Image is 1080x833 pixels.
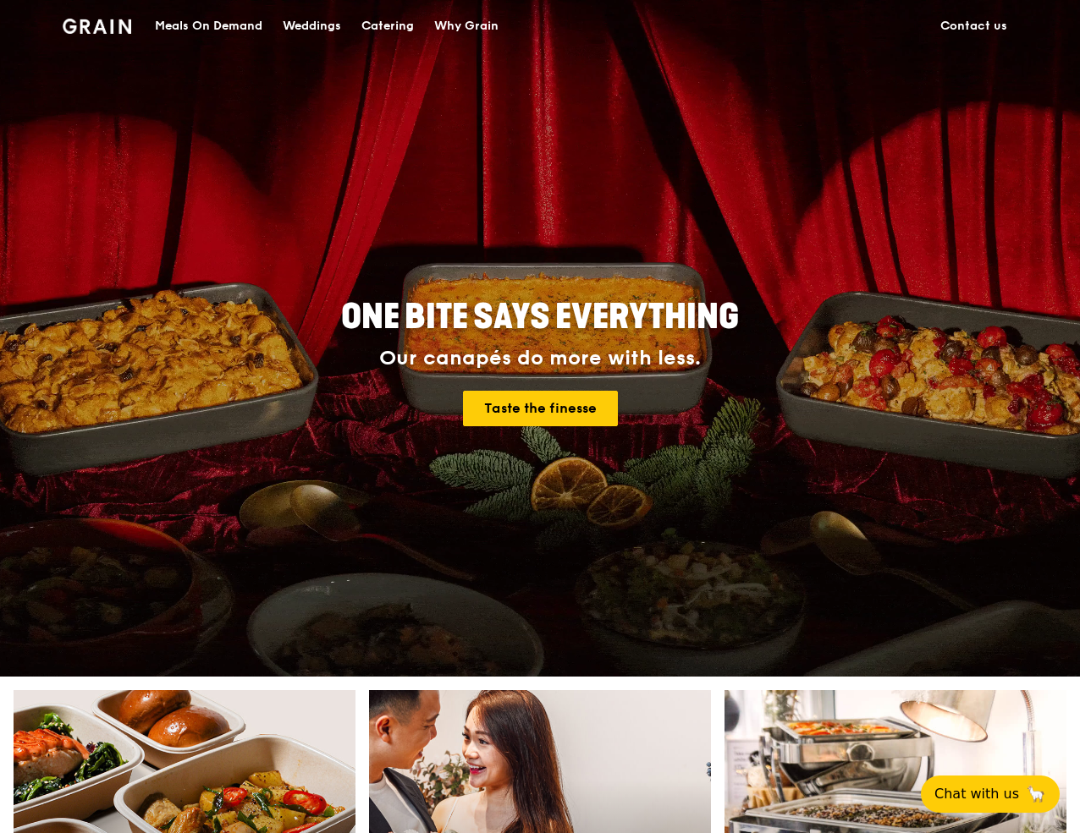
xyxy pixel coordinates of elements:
span: Chat with us [934,784,1019,804]
span: ONE BITE SAYS EVERYTHING [341,297,739,337]
div: Catering [361,1,414,52]
a: Contact us [930,1,1017,52]
div: Why Grain [434,1,499,52]
a: Why Grain [424,1,509,52]
a: Weddings [273,1,351,52]
img: Grain [63,19,131,34]
div: Meals On Demand [155,1,262,52]
a: Catering [351,1,424,52]
span: 🦙 [1026,784,1046,804]
div: Weddings [283,1,341,52]
div: Our canapés do more with less. [235,347,845,370]
button: Chat with us🦙 [921,775,1060,813]
a: Taste the finesse [463,391,618,426]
